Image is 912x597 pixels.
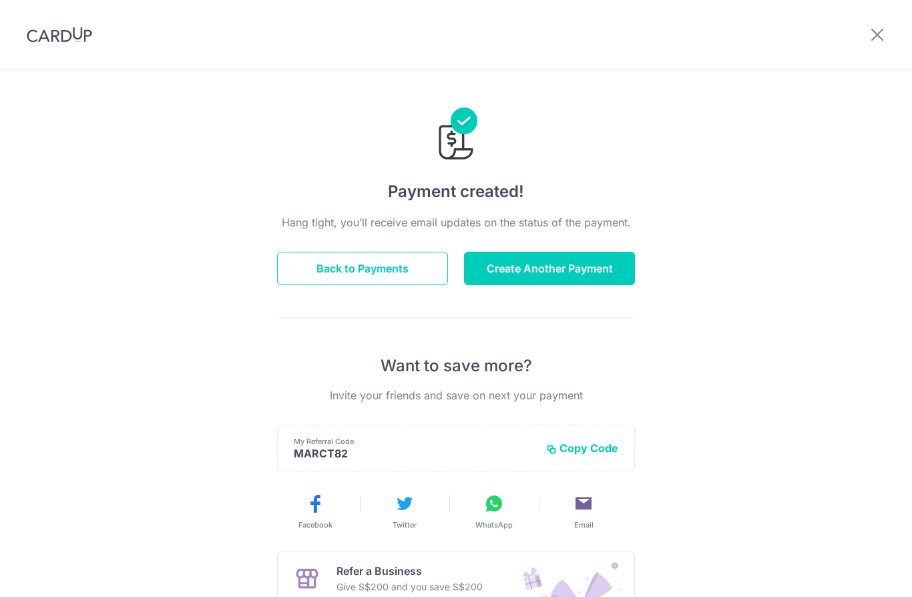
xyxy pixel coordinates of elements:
[365,493,444,530] button: Twitter
[435,108,477,164] img: Payments
[475,520,513,530] span: WhatsApp
[277,252,448,285] button: Back to Payments
[455,493,533,530] button: WhatsApp
[277,387,635,403] p: Invite your friends and save on next your payment
[336,579,483,595] p: Give S$200 and you save S$200
[276,493,355,530] button: Facebook
[294,436,535,447] p: My Referral Code
[27,27,92,43] img: CardUp
[574,520,594,530] span: Email
[294,447,535,460] p: MARCT82
[464,252,635,285] button: Create Another Payment
[298,520,332,530] span: Facebook
[336,563,483,579] p: Refer a Business
[277,355,635,377] p: Want to save more?
[277,214,635,230] p: Hang tight, you’ll receive email updates on the status of the payment.
[393,520,417,530] span: Twitter
[546,441,618,455] button: Copy Code
[544,493,623,530] button: Email
[277,180,635,204] h4: Payment created!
